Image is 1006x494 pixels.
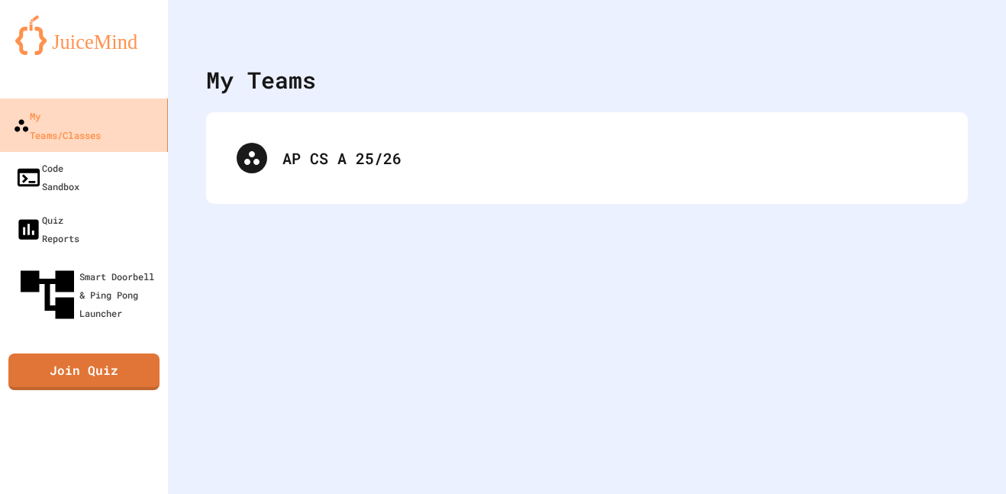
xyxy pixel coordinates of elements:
[282,147,937,170] div: AP CS A 25/26
[15,159,79,195] div: Code Sandbox
[15,263,162,327] div: Smart Doorbell & Ping Pong Launcher
[15,211,79,247] div: Quiz Reports
[8,354,160,390] a: Join Quiz
[206,63,316,97] div: My Teams
[13,106,101,144] div: My Teams/Classes
[221,128,953,189] div: AP CS A 25/26
[15,15,153,55] img: logo-orange.svg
